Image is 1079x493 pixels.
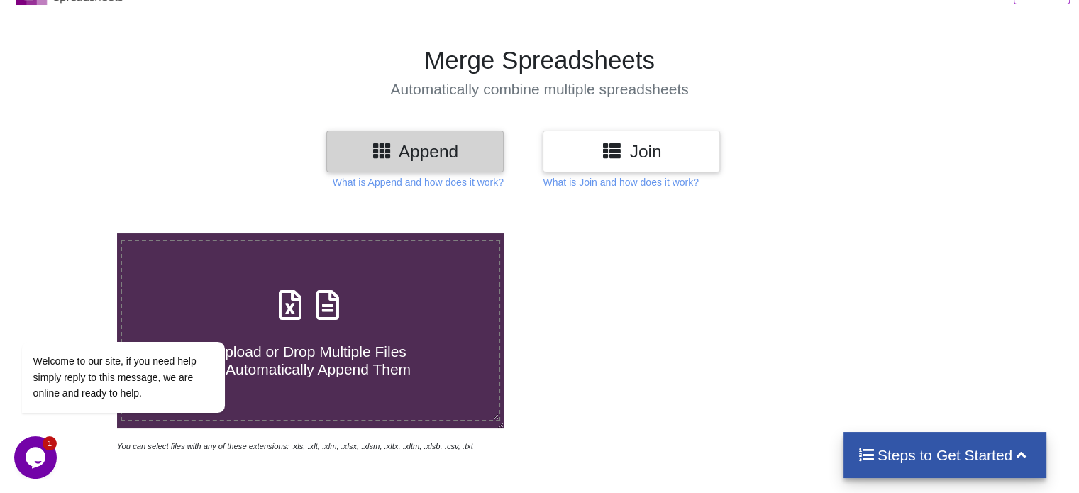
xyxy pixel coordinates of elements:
h4: Steps to Get Started [858,446,1033,464]
h3: Join [553,141,709,162]
span: Upload or Drop Multiple Files to Automatically Append Them [210,343,411,377]
p: What is Join and how does it work? [543,175,698,189]
p: What is Append and how does it work? [333,175,504,189]
iframe: chat widget [14,436,60,479]
h3: Append [337,141,493,162]
i: You can select files with any of these extensions: .xls, .xlt, .xlm, .xlsx, .xlsm, .xltx, .xltm, ... [117,442,473,450]
iframe: chat widget [14,214,270,429]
